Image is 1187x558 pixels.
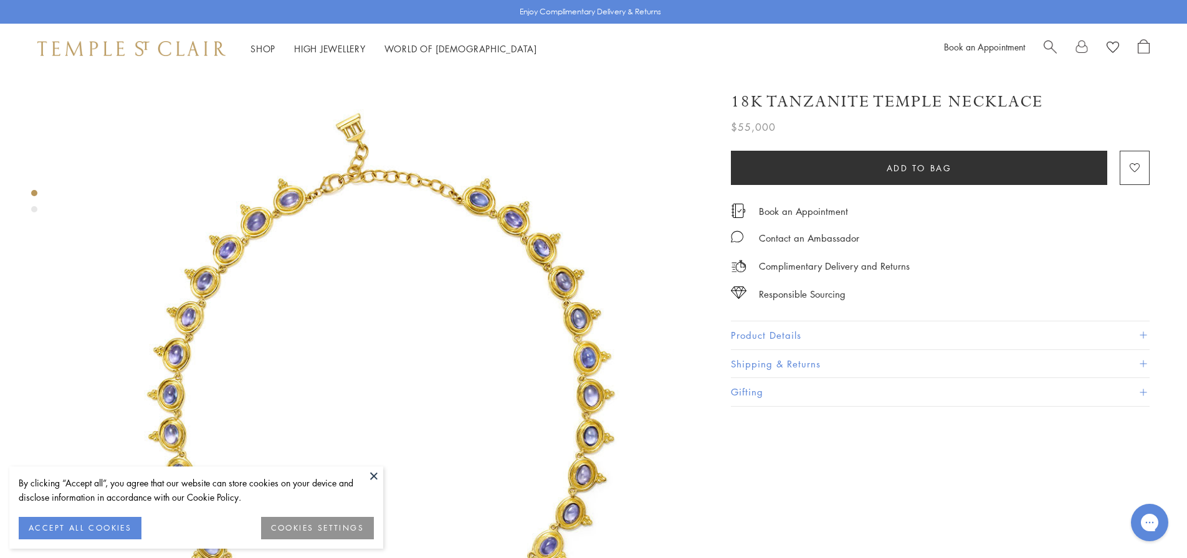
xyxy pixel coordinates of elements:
h1: 18K Tanzanite Temple Necklace [731,91,1043,113]
img: icon_delivery.svg [731,258,746,274]
div: By clicking “Accept all”, you agree that our website can store cookies on your device and disclos... [19,476,374,504]
button: Add to bag [731,151,1107,185]
a: World of [DEMOGRAPHIC_DATA]World of [DEMOGRAPHIC_DATA] [384,42,537,55]
div: Responsible Sourcing [759,286,846,302]
img: icon_appointment.svg [731,204,746,218]
button: ACCEPT ALL COOKIES [19,517,141,539]
nav: Main navigation [250,41,537,57]
span: Add to bag [887,161,952,175]
div: Product gallery navigation [31,187,37,222]
a: High JewelleryHigh Jewellery [294,42,366,55]
img: MessageIcon-01_2.svg [731,230,743,243]
a: View Wishlist [1107,39,1119,58]
p: Complimentary Delivery and Returns [759,258,910,274]
button: Product Details [731,321,1150,349]
img: icon_sourcing.svg [731,286,746,299]
div: Contact an Ambassador [759,230,859,246]
img: Temple St. Clair [37,41,226,56]
span: $55,000 [731,119,776,135]
a: Book an Appointment [759,204,848,218]
iframe: Gorgias live chat messenger [1125,499,1175,546]
a: ShopShop [250,42,275,55]
a: Search [1044,39,1057,58]
a: Book an Appointment [944,40,1025,53]
button: Shipping & Returns [731,350,1150,378]
a: Open Shopping Bag [1138,39,1150,58]
p: Enjoy Complimentary Delivery & Returns [520,6,661,18]
button: Gifting [731,378,1150,406]
button: COOKIES SETTINGS [261,517,374,539]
